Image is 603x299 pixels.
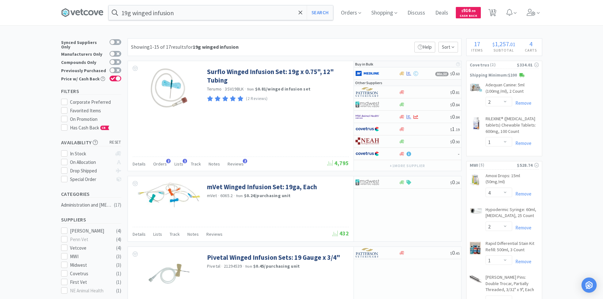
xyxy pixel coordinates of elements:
img: e1c9a49ce7f44ae684a24745b1dab835_382238.jpeg [137,183,201,208]
img: f5e969b455434c6296c6d81ef179fa71_3.png [355,248,379,258]
img: 90666d25aec040f5ba86dc275fe06da4_169101.png [470,174,480,187]
div: Special Order [70,176,112,183]
div: ( 1 ) [116,278,121,286]
img: f6b2451649754179b5b4e0c70c3f7cb0_2.png [355,112,379,121]
span: MWI [470,162,478,169]
span: Cash Back [460,14,477,18]
span: 0 [450,101,460,108]
strong: $0.81 / winged infusion set [255,86,311,92]
span: 0 [450,113,460,120]
div: Midwest [70,261,109,269]
a: Discuss [405,10,428,16]
strong: $0.45 / purchasing unit [253,263,300,269]
span: . 84 [455,103,460,107]
span: · [218,193,219,198]
span: 1,257 [495,40,509,48]
span: . 60 [455,72,460,76]
img: 84af5ade331f40d2be711bd9afb93b2f_10551.png [470,208,482,214]
span: 1 [450,125,460,133]
a: Amoxi Drops: 15ml (50mg/ml) [486,173,539,188]
span: · [243,263,244,269]
span: 0 [450,138,460,145]
h5: Suppliers [61,216,121,223]
a: Remove [512,225,531,231]
a: Remove [512,191,531,197]
span: Details [133,161,146,167]
a: [PERSON_NAME] Pins: Double Trocar, Partially Threaded, 3/32" x 9", Each [486,274,539,296]
span: 01 [510,41,515,47]
a: Hypodermic Syringe: 60ml, [MEDICAL_DATA], 25 Count [486,207,539,221]
span: . 84 [455,115,460,120]
div: $528.74 [517,162,538,169]
span: Notes [187,231,199,237]
div: In Stock [70,150,112,158]
div: ( 4 ) [116,227,121,235]
a: Remove [512,140,531,146]
div: ( 3 ) [116,253,121,260]
a: Deals [433,10,451,16]
h5: Filters [61,88,121,95]
span: from [245,264,252,269]
img: a646391c64b94eb2892348a965bf03f3_134.png [355,69,379,78]
span: from [247,87,254,91]
p: Help [414,42,435,53]
div: MWI [70,253,109,260]
div: Compounds Only [61,59,106,65]
div: ( 1 ) [116,270,121,277]
img: 4dd14cff54a648ac9e977f0c5da9bc2e_5.png [355,178,379,187]
img: c73380972eee4fd2891f402a8399bcad_92.png [355,137,379,146]
a: Pivetal [207,263,221,269]
div: Price w/ Cash Back [61,76,106,81]
span: Orders [153,161,167,167]
div: ( 4 ) [116,244,121,252]
div: Administration and [MEDICAL_DATA] [61,201,112,209]
div: On Allocation [70,159,112,166]
span: Reviews [206,231,223,237]
span: ( 2 ) [489,62,517,68]
span: $ [450,90,452,95]
h5: Availability [61,139,121,146]
div: ( 17 ) [114,201,121,209]
p: Other Suppliers [355,80,382,86]
span: 0 [450,178,460,186]
span: - [458,150,460,157]
span: $ [450,115,452,120]
div: $334.01 [517,61,538,68]
div: Showing 1-15 of 17 results [131,43,239,51]
span: · [234,193,235,198]
div: Open Intercom Messenger [581,277,597,293]
h4: Subtotal [487,47,520,53]
span: · [223,86,224,92]
span: 21294539 [224,263,242,269]
div: NE Animal Health [70,287,109,295]
span: reset [110,139,121,146]
div: Covetrus [70,270,109,277]
span: . 81 [455,90,460,95]
span: Track [191,161,201,167]
div: Manufacturers Only [61,51,106,56]
div: Favorited Items [70,107,121,115]
div: Corporate Preferred [70,98,121,106]
button: Search [307,5,333,20]
a: mVet Winged Infusion Set: 19ga, Each [207,183,317,191]
div: Drop Shipped [70,167,112,175]
strong: $0.24 / purchasing unit [244,193,291,198]
h4: Carts [520,47,542,53]
span: 432 [332,230,349,237]
div: [PERSON_NAME] [70,227,109,235]
img: 961337f2090748b89f0e1dae77630677_34125.png [150,67,188,109]
span: 4,795 [327,159,349,167]
button: +1more supplier [386,161,428,170]
strong: 19g winged infusion [193,44,239,50]
span: from [236,194,243,198]
a: Pivetal Winged Infusion Sets: 19 Gauge x 3/4" [207,253,340,262]
a: mVet [207,193,217,198]
div: First Vet [70,278,109,286]
span: 0 [450,88,460,96]
div: Previously Purchased [61,67,106,73]
span: 2 [166,159,171,163]
div: Synced Suppliers Only [61,39,106,49]
span: Reviews [228,161,244,167]
img: 46e9e03c9aaa4f1f867a8c85b7cac3bd_14850.png [470,276,482,283]
img: e8a0f815b7b04008b10c01e58e7df603_523188.png [470,242,481,254]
